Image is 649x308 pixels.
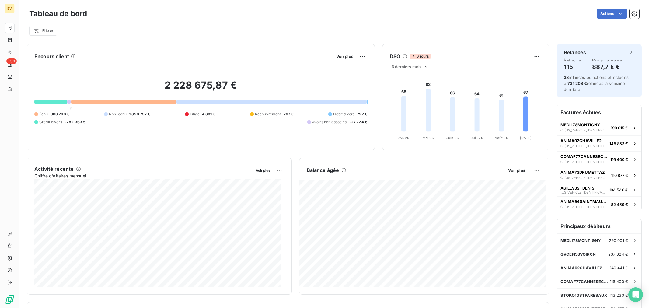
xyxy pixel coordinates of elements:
span: Voir plus [336,54,353,59]
span: Non-échu [109,111,127,117]
span: 116 400 € [610,157,628,162]
span: 149 441 € [610,265,628,270]
h6: Balance âgée [307,166,339,174]
span: relances ou actions effectuées et relancés la semaine dernière. [564,75,629,92]
span: Échu [39,111,48,117]
span: 903 793 € [51,111,69,117]
span: ANIMA94SAINTMAURDES [560,199,609,204]
button: COMAF77CANNESECLUSE[US_VEHICLE_IDENTIFICATION_NUMBER]116 400 € [557,151,641,167]
span: 4 681 € [202,111,215,117]
span: GVCEN38VOIR0N [560,252,596,257]
span: 104 546 € [609,187,628,192]
span: 145 853 € [609,141,628,146]
button: ANIMA73DRUMETTAZ[US_VEHICLE_IDENTIFICATION_NUMBER]110 877 € [557,167,641,183]
button: ANIMA92CHAVILLE2[US_VEHICLE_IDENTIFICATION_NUMBER]145 853 € [557,135,641,151]
span: À effectuer [564,58,582,62]
span: MEDLI78MONTIGNY [560,238,601,243]
span: 199 615 € [611,125,628,130]
span: 767 € [284,111,294,117]
span: 116 400 € [610,279,628,284]
tspan: Juin 25 [446,136,459,140]
span: ANIMA92CHAVILLE2 [560,138,602,143]
button: Voir plus [506,167,527,173]
span: Voir plus [256,168,270,173]
button: Actions [597,9,627,19]
button: AGILE93STDENIS[US_VEHICLE_IDENTIFICATION_NUMBER]104 546 € [557,183,641,196]
span: [US_VEHICLE_IDENTIFICATION_NUMBER] [564,160,608,164]
span: -27 724 € [349,119,367,125]
span: [US_VEHICLE_IDENTIFICATION_NUMBER] [560,191,607,194]
tspan: Août 25 [495,136,508,140]
span: COMAF77CANNESECLUSE [560,279,610,284]
span: 113 230 € [610,293,628,298]
span: Crédit divers [39,119,62,125]
span: [US_VEHICLE_IDENTIFICATION_NUMBER] [564,144,607,148]
span: ANIMA92CHAVILLE2 [560,265,602,270]
span: Montant à relancer [592,58,623,62]
span: MEDLI78MONTIGNY [560,122,600,127]
button: ANIMA94SAINTMAURDES[US_VEHICLE_IDENTIFICATION_NUMBER]82 459 € [557,196,641,212]
tspan: Juil. 25 [471,136,483,140]
button: Filtrer [29,26,57,36]
span: ANIMA73DRUMETTAZ [560,170,605,175]
span: Litige [190,111,200,117]
span: -282 363 € [65,119,86,125]
button: Voir plus [254,167,272,173]
span: Voir plus [508,168,525,173]
span: 237 324 € [608,252,628,257]
span: STOKO10STPARESAUX [560,293,608,298]
span: Débit divers [333,111,354,117]
span: 731 208 € [567,81,587,86]
span: +99 [6,58,17,64]
h6: DSO [390,53,400,60]
span: [US_VEHICLE_IDENTIFICATION_NUMBER] [564,128,608,132]
span: AGILE93STDENIS [560,186,595,191]
span: 6 derniers mois [392,64,421,69]
h2: 2 228 675,87 € [34,79,367,97]
span: Avoirs non associés [312,119,347,125]
h4: 887,7 k € [592,62,623,72]
tspan: [DATE] [520,136,532,140]
span: [US_VEHICLE_IDENTIFICATION_NUMBER] [564,176,609,180]
span: 1 628 797 € [129,111,150,117]
span: 82 459 € [611,202,628,207]
h6: Activité récente [34,165,74,173]
span: 38 [564,75,569,80]
span: Recouvrement [255,111,281,117]
tspan: Avr. 25 [398,136,410,140]
h6: Encours client [34,53,69,60]
div: Open Intercom Messenger [628,287,643,302]
button: MEDLI78MONTIGNY[US_VEHICLE_IDENTIFICATION_NUMBER]199 615 € [557,120,641,135]
span: Chiffre d'affaires mensuel [34,173,252,179]
h4: 115 [564,62,582,72]
h6: Relances [564,49,586,56]
h6: Factures échues [557,105,641,120]
button: Voir plus [334,54,355,59]
span: 6 jours [410,54,431,59]
span: 110 877 € [611,173,628,178]
tspan: Mai 25 [423,136,434,140]
span: 290 001 € [609,238,628,243]
span: [US_VEHICLE_IDENTIFICATION_NUMBER] [564,205,609,209]
div: EV [5,4,15,13]
span: 0 [70,107,72,111]
h3: Tableau de bord [29,8,87,19]
h6: Principaux débiteurs [557,219,641,233]
span: COMAF77CANNESECLUSE [560,154,608,159]
img: Logo LeanPay [5,295,15,304]
span: 727 € [357,111,367,117]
